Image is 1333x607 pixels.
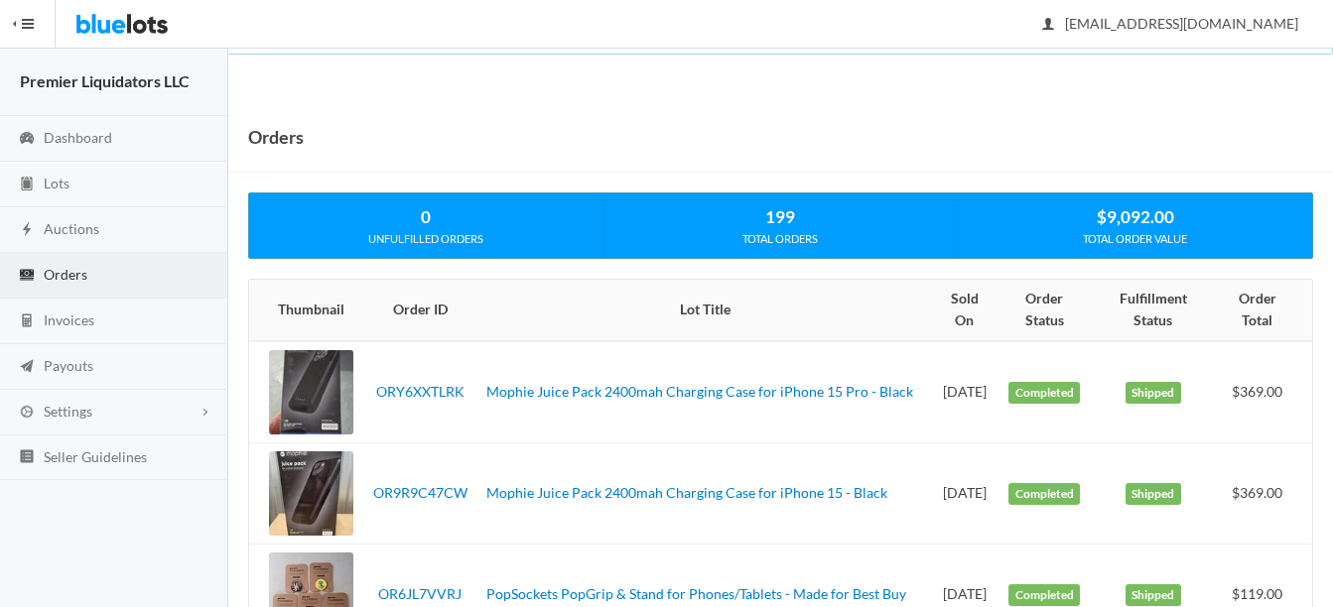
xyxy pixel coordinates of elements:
ion-icon: list box [17,448,37,467]
strong: 199 [765,206,795,227]
ion-icon: paper plane [17,358,37,377]
span: Dashboard [44,129,112,146]
div: TOTAL ORDER VALUE [958,230,1312,248]
a: Mophie Juice Pack 2400mah Charging Case for iPhone 15 - Black [486,484,887,501]
ion-icon: speedometer [17,130,37,149]
a: OR6JL7VVRJ [378,585,462,602]
a: ORY6XXTLRK [376,383,465,400]
th: Order Status [997,280,1091,341]
th: Order Total [1214,280,1312,341]
div: TOTAL ORDERS [603,230,957,248]
span: Lots [44,175,69,191]
span: Auctions [44,220,99,237]
h1: Orders [248,122,304,152]
span: Payouts [44,357,93,374]
strong: 0 [421,206,431,227]
label: Shipped [1126,483,1181,505]
span: Invoices [44,311,94,328]
span: [EMAIL_ADDRESS][DOMAIN_NAME] [1043,15,1298,32]
a: OR9R9C47CW [373,484,467,501]
strong: $9,092.00 [1097,206,1174,227]
label: Shipped [1126,382,1181,404]
span: Orders [44,266,87,283]
td: [DATE] [932,443,998,545]
label: Completed [1008,584,1080,606]
ion-icon: calculator [17,312,37,331]
td: $369.00 [1214,443,1312,545]
label: Completed [1008,483,1080,505]
span: Settings [44,403,92,420]
th: Thumbnail [249,280,361,341]
th: Sold On [932,280,998,341]
label: Completed [1008,382,1080,404]
ion-icon: clipboard [17,176,37,194]
th: Fulfillment Status [1092,280,1214,341]
span: Seller Guidelines [44,448,147,465]
th: Order ID [361,280,478,341]
th: Lot Title [478,280,932,341]
strong: Premier Liquidators LLC [20,71,190,90]
ion-icon: flash [17,221,37,240]
td: $369.00 [1214,341,1312,443]
label: Shipped [1126,584,1181,606]
td: [DATE] [932,341,998,443]
ion-icon: cog [17,404,37,423]
ion-icon: person [1038,16,1058,35]
a: PopSockets PopGrip & Stand for Phones/Tablets - Made for Best Buy [486,585,906,602]
ion-icon: cash [17,267,37,286]
a: Mophie Juice Pack 2400mah Charging Case for iPhone 15 Pro - Black [486,383,913,400]
div: UNFULFILLED ORDERS [249,230,602,248]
